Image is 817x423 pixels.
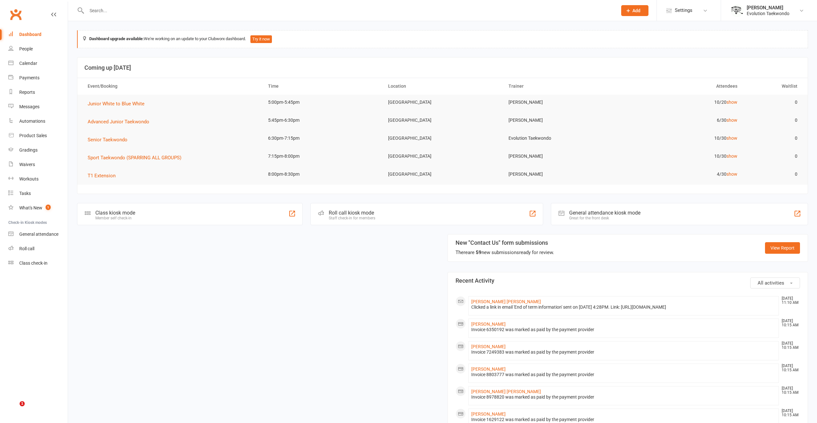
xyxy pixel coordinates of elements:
div: Invoice 8978820 was marked as paid by the payment provider [471,394,776,400]
div: People [19,46,33,51]
span: 1 [46,205,51,210]
a: [PERSON_NAME] [PERSON_NAME] [471,299,541,304]
div: Class kiosk mode [95,210,135,216]
a: Product Sales [8,128,68,143]
a: [PERSON_NAME] [471,366,506,372]
button: All activities [750,278,800,288]
th: Attendees [623,78,743,94]
span: Add [632,8,640,13]
span: All activities [758,280,784,286]
td: 0 [743,113,803,128]
a: Waivers [8,157,68,172]
a: [PERSON_NAME] [PERSON_NAME] [471,389,541,394]
div: Invoice 7249383 was marked as paid by the payment provider [471,349,776,355]
span: Junior White to Blue White [88,101,144,107]
time: [DATE] 10:15 AM [778,409,800,417]
span: Senior Taekwondo [88,137,127,143]
div: What's New [19,205,42,210]
td: [GEOGRAPHIC_DATA] [382,113,503,128]
div: Evolution Taekwondo [747,11,789,16]
a: What's New1 [8,201,68,215]
a: Automations [8,114,68,128]
a: Payments [8,71,68,85]
td: [PERSON_NAME] [503,113,623,128]
h3: Recent Activity [456,278,800,284]
th: Location [382,78,503,94]
td: 7:15pm-8:00pm [262,149,383,164]
input: Search... [85,6,613,15]
div: Tasks [19,191,31,196]
button: Senior Taekwondo [88,136,132,144]
div: Staff check-in for members [329,216,375,220]
a: Clubworx [8,6,24,22]
h3: Coming up [DATE] [84,65,801,71]
time: [DATE] 10:15 AM [778,341,800,350]
th: Event/Booking [82,78,262,94]
span: Settings [675,3,692,18]
a: show [726,136,737,141]
td: 10/30 [623,149,743,164]
a: Tasks [8,186,68,201]
td: 5:45pm-6:30pm [262,113,383,128]
div: Waivers [19,162,35,167]
a: show [726,172,737,177]
td: [PERSON_NAME] [503,95,623,110]
a: Messages [8,100,68,114]
div: Roll call kiosk mode [329,210,375,216]
th: Time [262,78,383,94]
span: 1 [20,401,25,406]
div: Product Sales [19,133,47,138]
span: T1 Extension [88,173,116,179]
td: 10/20 [623,95,743,110]
div: Invoice 6350192 was marked as paid by the payment provider [471,327,776,332]
a: Dashboard [8,27,68,42]
a: Calendar [8,56,68,71]
th: Trainer [503,78,623,94]
a: View Report [765,242,800,254]
th: Waitlist [743,78,803,94]
a: show [726,100,737,105]
td: 6/30 [623,113,743,128]
div: [PERSON_NAME] [747,5,789,11]
td: Evolution Taekwondo [503,131,623,146]
div: Workouts [19,176,39,181]
div: We're working on an update to your Clubworx dashboard. [77,30,808,48]
div: Invoice 8803777 was marked as paid by the payment provider [471,372,776,377]
iframe: Intercom live chat [6,401,22,417]
td: 10/30 [623,131,743,146]
button: Junior White to Blue White [88,100,149,108]
a: Reports [8,85,68,100]
div: Invoice 1629122 was marked as paid by the payment provider [471,417,776,422]
a: show [726,118,737,123]
button: Try it now [250,35,272,43]
a: People [8,42,68,56]
button: Advanced Junior Taekwondo [88,118,154,126]
td: 0 [743,149,803,164]
div: Roll call [19,246,34,251]
div: Calendar [19,61,37,66]
strong: 59 [476,250,482,255]
strong: Dashboard upgrade available: [89,36,144,41]
div: Clicked a link in email 'End of term information' sent on [DATE] 4:28PM. Link: [URL][DOMAIN_NAME] [471,304,776,310]
a: Workouts [8,172,68,186]
div: Gradings [19,147,38,153]
td: [GEOGRAPHIC_DATA] [382,167,503,182]
div: Class check-in [19,260,48,266]
a: Roll call [8,242,68,256]
div: Great for the front desk [569,216,640,220]
button: T1 Extension [88,172,120,180]
div: Payments [19,75,39,80]
div: There are new submissions ready for review. [456,249,554,256]
td: [PERSON_NAME] [503,167,623,182]
button: Sport Taekwondo (SPARRING ALL GROUPS) [88,154,186,162]
td: 0 [743,167,803,182]
td: 0 [743,131,803,146]
a: Class kiosk mode [8,256,68,270]
td: [GEOGRAPHIC_DATA] [382,149,503,164]
a: [PERSON_NAME] [471,322,506,327]
a: [PERSON_NAME] [471,411,506,417]
button: Add [621,5,648,16]
a: Gradings [8,143,68,157]
td: [PERSON_NAME] [503,149,623,164]
div: Automations [19,119,45,124]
